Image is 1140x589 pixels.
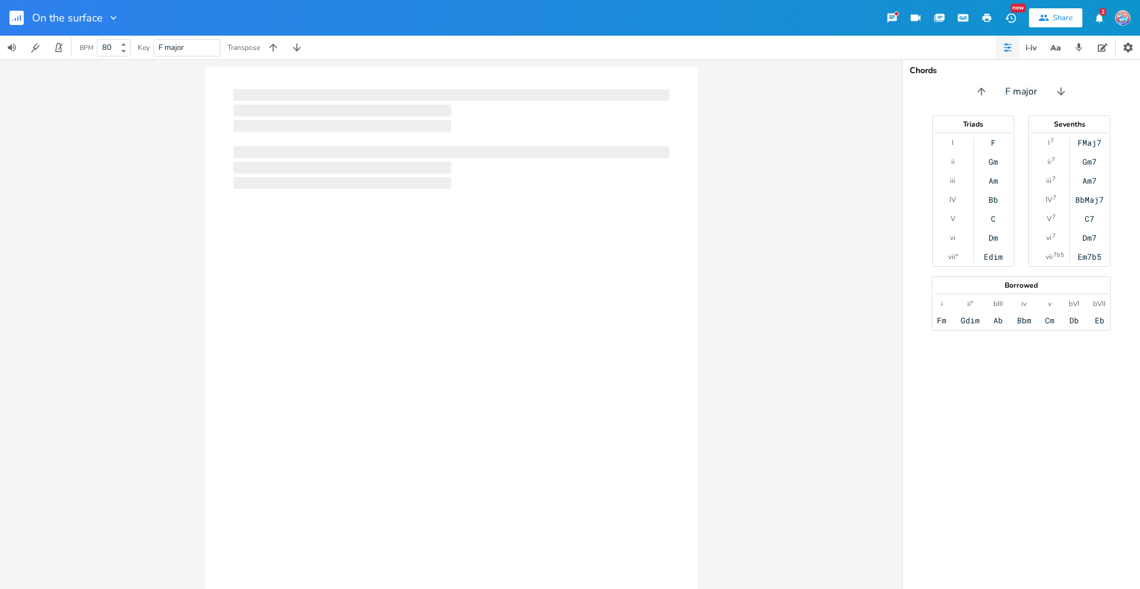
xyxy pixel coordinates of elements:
[1047,157,1051,166] div: ii
[933,121,1014,128] div: Triads
[937,316,946,325] div: Fm
[1046,195,1052,204] div: IV
[989,195,998,204] div: Bb
[993,316,1003,325] div: Ab
[1085,214,1094,223] div: C7
[991,214,996,223] div: C
[1046,233,1052,242] div: vi
[1100,8,1106,15] div: 2
[1048,299,1052,308] div: v
[910,67,1133,75] div: Chords
[991,138,996,147] div: F
[1093,299,1106,308] div: bVII
[1021,299,1027,308] div: iv
[1052,155,1055,165] sup: 7
[1017,316,1031,325] div: Bbm
[999,7,1022,29] button: New
[1048,138,1050,147] div: I
[932,282,1110,289] div: Borrowed
[950,176,955,185] div: iii
[1095,316,1104,325] div: Eb
[32,12,103,23] span: On the surface
[1082,233,1097,242] div: Dm7
[1011,4,1026,12] div: New
[1075,195,1104,204] div: BbMaj7
[1045,316,1054,325] div: Cm
[1078,138,1101,147] div: FMaj7
[1046,252,1053,262] div: vii
[1052,231,1056,241] sup: 7
[989,233,998,242] div: Dm
[1078,252,1101,262] div: Em7b5
[951,214,955,223] div: V
[1029,121,1110,128] div: Sevenths
[1082,157,1097,166] div: Gm7
[1046,176,1052,185] div: iii
[1115,10,1130,26] img: vickiehearn81
[1087,7,1111,29] button: 2
[1047,214,1052,223] div: V
[1053,12,1073,23] div: Share
[1053,193,1056,203] sup: 7
[949,195,956,204] div: IV
[1069,299,1079,308] div: bVI
[967,299,973,308] div: ii°
[1005,85,1037,99] span: F major
[948,252,958,262] div: vii°
[950,233,955,242] div: vi
[993,299,1003,308] div: bIII
[1053,250,1064,260] sup: 7b5
[961,316,980,325] div: Gdim
[951,157,955,166] div: ii
[159,42,184,53] span: F major
[138,44,150,51] div: Key
[941,299,943,308] div: i
[1052,212,1056,222] sup: 7
[1052,174,1056,184] sup: 7
[952,138,954,147] div: I
[1082,176,1097,185] div: Am7
[989,176,998,185] div: Am
[1050,136,1054,146] sup: 7
[80,45,93,51] div: BPM
[1029,8,1082,27] button: Share
[989,157,998,166] div: Gm
[984,252,1003,262] div: Edim
[1069,316,1079,325] div: Db
[227,44,260,51] div: Transpose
